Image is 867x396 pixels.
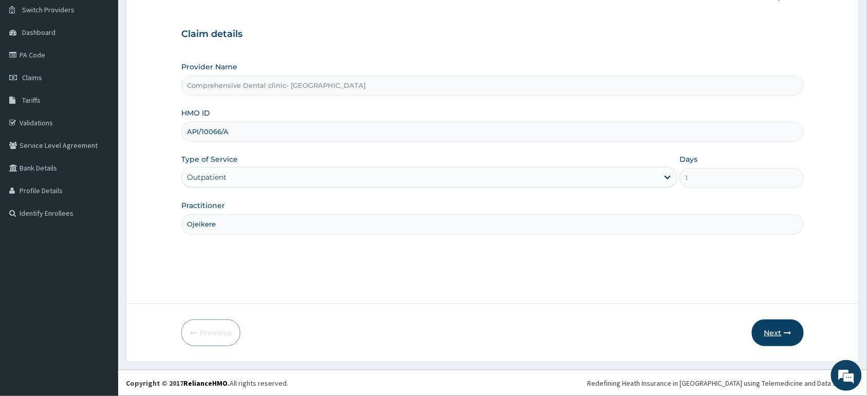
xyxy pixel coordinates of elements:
[22,28,55,37] span: Dashboard
[60,129,142,233] span: We're online!
[752,319,804,346] button: Next
[183,379,228,388] a: RelianceHMO
[181,214,804,234] input: Enter Name
[118,370,867,396] footer: All rights reserved.
[53,58,173,71] div: Chat with us now
[181,108,210,118] label: HMO ID
[181,122,804,142] input: Enter HMO ID
[588,378,859,388] div: Redefining Heath Insurance in [GEOGRAPHIC_DATA] using Telemedicine and Data Science!
[187,172,227,182] div: Outpatient
[181,200,225,211] label: Practitioner
[5,280,196,316] textarea: Type your message and hit 'Enter'
[22,5,74,14] span: Switch Providers
[19,51,42,77] img: d_794563401_company_1708531726252_794563401
[181,62,237,72] label: Provider Name
[22,73,42,82] span: Claims
[168,5,193,30] div: Minimize live chat window
[181,154,238,164] label: Type of Service
[22,96,41,105] span: Tariffs
[680,154,698,164] label: Days
[181,319,240,346] button: Previous
[126,379,230,388] strong: Copyright © 2017 .
[181,29,804,40] h3: Claim details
